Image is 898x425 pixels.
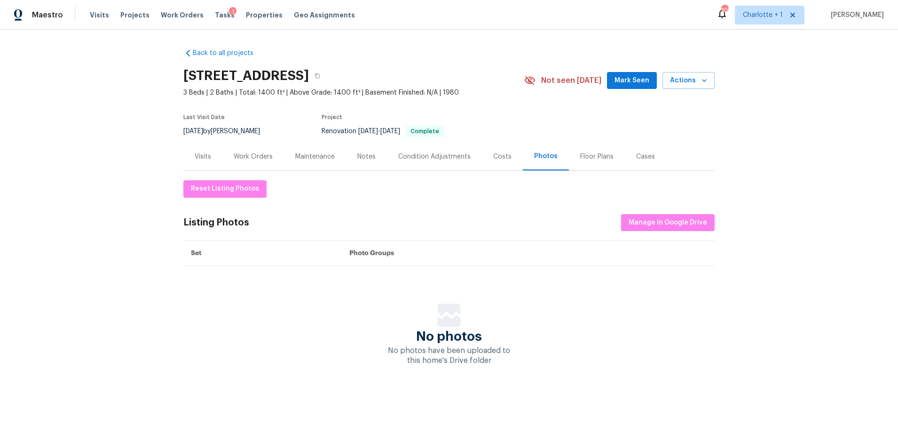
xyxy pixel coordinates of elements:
div: Photos [534,152,558,161]
button: Manage in Google Drive [621,214,715,232]
div: Condition Adjustments [398,152,471,161]
span: [DATE] [380,128,400,135]
div: by [PERSON_NAME] [183,126,271,137]
div: Cases [636,152,655,161]
span: Tasks [215,12,235,18]
span: Visits [90,10,109,20]
button: Actions [662,72,715,89]
div: Visits [195,152,211,161]
span: Properties [246,10,283,20]
a: Back to all projects [183,48,274,58]
div: 109 [721,6,728,15]
span: Projects [120,10,150,20]
h2: [STREET_ADDRESS] [183,71,309,80]
div: Floor Plans [580,152,614,161]
span: Renovation [322,128,444,135]
div: Notes [357,152,376,161]
span: No photos [416,332,482,341]
span: Not seen [DATE] [541,76,601,85]
th: Photo Groups [342,241,715,266]
div: 1 [229,7,236,16]
span: - [358,128,400,135]
span: Last Visit Date [183,114,225,120]
span: Manage in Google Drive [629,217,707,229]
span: Complete [407,128,443,134]
button: Copy Address [309,67,326,84]
span: Mark Seen [614,75,649,87]
span: [DATE] [358,128,378,135]
button: Reset Listing Photos [183,180,267,198]
span: [DATE] [183,128,203,135]
div: Maintenance [295,152,335,161]
th: Set [183,241,342,266]
span: Geo Assignments [294,10,355,20]
button: Mark Seen [607,72,657,89]
span: Charlotte + 1 [743,10,783,20]
span: Actions [670,75,707,87]
span: [PERSON_NAME] [827,10,884,20]
span: Maestro [32,10,63,20]
div: Listing Photos [183,218,249,227]
span: Work Orders [161,10,204,20]
div: Work Orders [234,152,273,161]
span: Project [322,114,342,120]
span: 3 Beds | 2 Baths | Total: 1400 ft² | Above Grade: 1400 ft² | Basement Finished: N/A | 1980 [183,88,524,97]
span: No photos have been uploaded to this home's Drive folder [388,347,510,364]
div: Costs [493,152,512,161]
span: Reset Listing Photos [191,183,259,195]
